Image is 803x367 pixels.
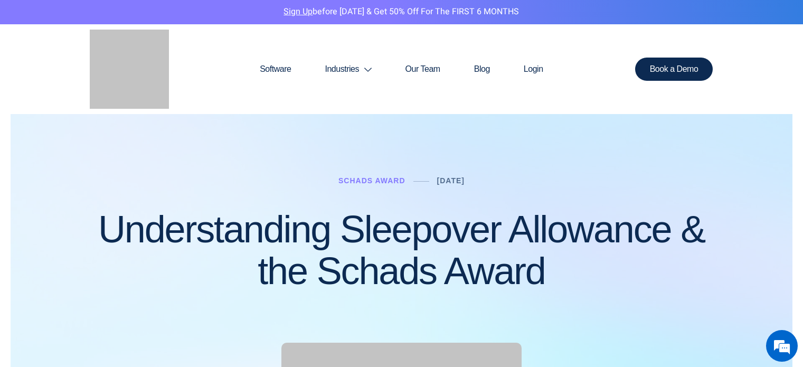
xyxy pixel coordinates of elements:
a: Book a Demo [635,58,713,81]
a: Sign Up [284,5,313,18]
a: Our Team [389,44,457,95]
a: Login [507,44,560,95]
span: Book a Demo [650,65,698,73]
a: Industries [308,44,388,95]
p: before [DATE] & Get 50% Off for the FIRST 6 MONTHS [8,5,795,19]
a: Schads Award [338,176,405,185]
a: [DATE] [437,176,465,185]
h1: Understanding Sleepover Allowance & the Schads Award [90,209,713,292]
a: Blog [457,44,507,95]
a: Software [243,44,308,95]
